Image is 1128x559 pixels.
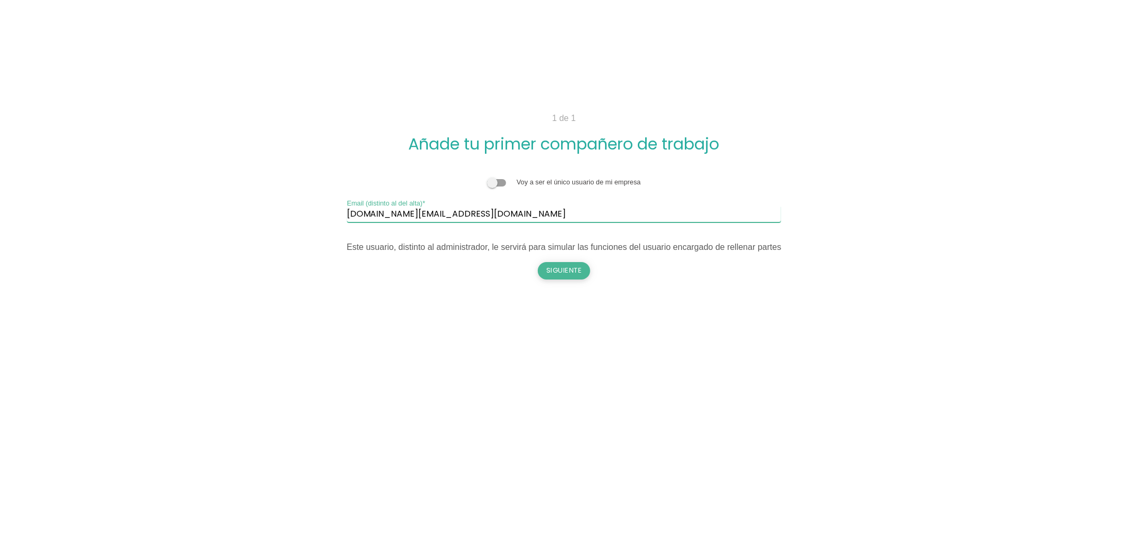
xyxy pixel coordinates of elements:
h2: Añade tu primer compañero de trabajo [226,135,903,153]
button: Siguiente [538,262,591,279]
p: 1 de 1 [226,112,903,125]
label: Email (distinto al del alta) [347,198,425,208]
div: Este usuario, distinto al administrador, le servirá para simular las funciones del usuario encarg... [347,241,782,254]
label: Voy a ser el único usuario de mi empresa [517,178,641,186]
